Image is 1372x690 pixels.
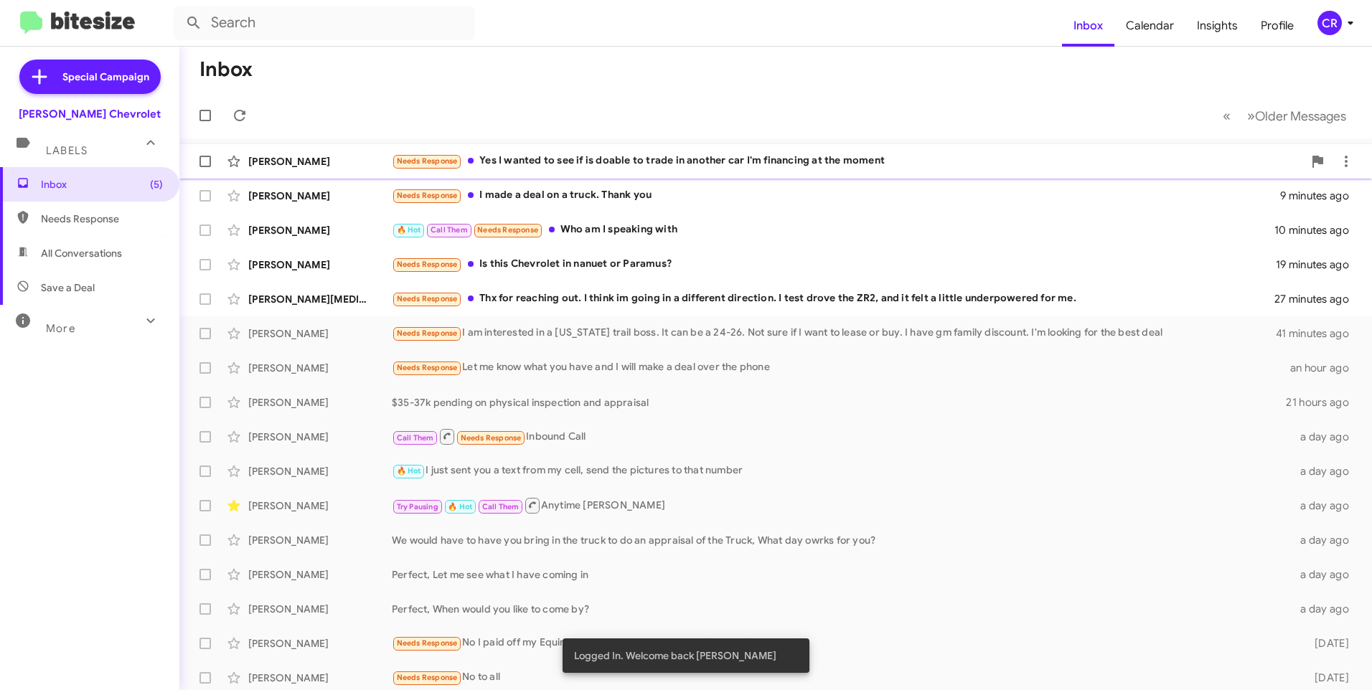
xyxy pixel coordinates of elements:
[397,502,438,511] span: Try Pausing
[392,187,1280,204] div: I made a deal on a truck. Thank you
[397,294,458,303] span: Needs Response
[199,58,253,81] h1: Inbox
[1276,326,1361,341] div: 41 minutes ago
[461,433,522,443] span: Needs Response
[1276,257,1361,272] div: 19 minutes ago
[1062,5,1114,47] a: Inbox
[1249,5,1305,47] a: Profile
[1292,498,1361,513] div: a day ago
[248,430,392,444] div: [PERSON_NAME]
[392,427,1292,445] div: Inbound Call
[477,225,538,235] span: Needs Response
[174,6,475,40] input: Search
[397,363,458,372] span: Needs Response
[248,395,392,410] div: [PERSON_NAME]
[1290,361,1361,375] div: an hour ago
[1292,602,1361,616] div: a day ago
[1255,108,1346,124] span: Older Messages
[41,177,163,192] span: Inbox
[1239,101,1355,131] button: Next
[19,60,161,94] a: Special Campaign
[41,212,163,226] span: Needs Response
[248,498,392,513] div: [PERSON_NAME]
[1292,533,1361,547] div: a day ago
[41,246,122,260] span: All Conversations
[1215,101,1355,131] nav: Page navigation example
[1274,223,1361,237] div: 10 minutes ago
[392,325,1276,341] div: I am interested in a [US_STATE] trail boss. It can be a 24-26. Not sure if I want to lease or buy...
[1292,567,1361,582] div: a day ago
[62,70,149,84] span: Special Campaign
[392,602,1292,616] div: Perfect, When would you like to come by?
[150,177,163,192] span: (5)
[397,329,458,338] span: Needs Response
[392,290,1274,307] div: Thx for reaching out. I think im going in a different direction. I test drove the ZR2, and it fel...
[248,292,392,306] div: [PERSON_NAME][MEDICAL_DATA]
[248,602,392,616] div: [PERSON_NAME]
[448,502,472,511] span: 🔥 Hot
[19,107,161,121] div: [PERSON_NAME] Chevrolet
[397,673,458,682] span: Needs Response
[431,225,468,235] span: Call Them
[397,225,421,235] span: 🔥 Hot
[248,189,392,203] div: [PERSON_NAME]
[392,533,1292,547] div: We would have to have you bring in the truck to do an appraisal of the Truck, What day owrks for ...
[482,502,520,511] span: Call Them
[1292,636,1361,651] div: [DATE]
[392,359,1290,376] div: Let me know what you have and I will make a deal over the phone
[392,153,1303,169] div: Yes I wanted to see if is doable to trade in another car I'm financing at the moment
[392,463,1292,479] div: I just sent you a text from my cell, send the pictures to that number
[397,433,434,443] span: Call Them
[1214,101,1239,131] button: Previous
[248,464,392,478] div: [PERSON_NAME]
[574,648,776,663] span: Logged In. Welcome back [PERSON_NAME]
[41,280,95,295] span: Save a Deal
[392,669,1292,686] div: No to all
[1292,430,1361,444] div: a day ago
[397,638,458,648] span: Needs Response
[1317,11,1342,35] div: CR
[1305,11,1356,35] button: CR
[1292,464,1361,478] div: a day ago
[248,223,392,237] div: [PERSON_NAME]
[1280,189,1361,203] div: 9 minutes ago
[392,395,1286,410] div: $35-37k pending on physical inspection and appraisal
[1114,5,1185,47] a: Calendar
[397,466,421,476] span: 🔥 Hot
[1274,292,1361,306] div: 27 minutes ago
[248,567,392,582] div: [PERSON_NAME]
[248,636,392,651] div: [PERSON_NAME]
[1185,5,1249,47] a: Insights
[397,260,458,269] span: Needs Response
[46,144,88,157] span: Labels
[1223,107,1231,125] span: «
[392,222,1274,238] div: Who am I speaking with
[397,191,458,200] span: Needs Response
[392,496,1292,514] div: Anytime [PERSON_NAME]
[1247,107,1255,125] span: »
[248,671,392,685] div: [PERSON_NAME]
[46,322,75,335] span: More
[248,361,392,375] div: [PERSON_NAME]
[1292,671,1361,685] div: [DATE]
[392,256,1276,273] div: Is this Chevrolet in nanuet or Paramus?
[392,635,1292,651] div: No I paid off my Equinox and don't want a payment for a while
[392,567,1292,582] div: Perfect, Let me see what I have coming in
[248,326,392,341] div: [PERSON_NAME]
[1286,395,1361,410] div: 21 hours ago
[397,156,458,166] span: Needs Response
[248,257,392,272] div: [PERSON_NAME]
[248,154,392,169] div: [PERSON_NAME]
[248,533,392,547] div: [PERSON_NAME]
